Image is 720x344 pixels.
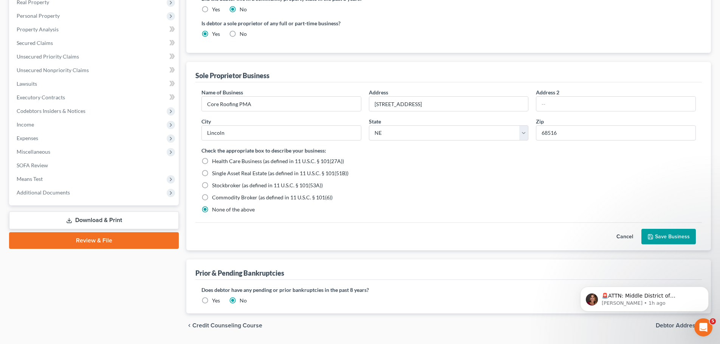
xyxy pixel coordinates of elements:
a: Lawsuits [11,77,179,91]
a: Secured Claims [11,36,179,50]
label: State [369,117,381,125]
a: Review & File [9,232,179,249]
input: Enter name... [202,97,361,111]
div: Prior & Pending Bankruptcies [195,268,284,278]
span: Debtor Addresses [656,322,705,329]
label: Address 2 [536,88,559,96]
span: Income [17,121,34,128]
span: Commodity Broker (as defined in 11 U.S.C. § 101(6)) [212,194,333,201]
input: -- [536,97,695,111]
span: Lawsuits [17,80,37,87]
label: Is debtor a sole proprietor of any full or part-time business? [201,19,445,27]
span: Personal Property [17,12,60,19]
span: Expenses [17,135,38,141]
label: Yes [212,6,220,13]
label: Does debtor have any pending or prior bankruptcies in the past 8 years? [201,286,696,294]
label: Yes [212,297,220,304]
a: Executory Contracts [11,91,179,104]
span: Credit Counseling Course [192,322,262,329]
input: XXXXX [536,125,696,140]
span: Name of Business [201,89,243,96]
i: chevron_left [186,322,192,329]
span: Means Test [17,176,43,182]
span: Stockbroker (as defined in 11 U.S.C. § 101(53A)) [212,182,323,188]
a: Download & Print [9,211,179,229]
a: SOFA Review [11,159,179,172]
a: Unsecured Nonpriority Claims [11,63,179,77]
label: No [240,6,247,13]
label: Address [369,88,388,96]
a: Unsecured Priority Claims [11,50,179,63]
label: Check the appropriate box to describe your business: [201,147,326,154]
span: Executory Contracts [17,94,65,100]
label: Zip [536,117,544,125]
label: No [240,30,247,38]
label: No [240,297,247,304]
label: City [201,117,211,125]
span: Additional Documents [17,189,70,196]
span: SOFA Review [17,162,48,168]
input: Enter city.. [202,126,361,140]
input: Enter address... [369,97,528,111]
span: Codebtors Insiders & Notices [17,108,85,114]
span: 5 [710,318,716,324]
span: Miscellaneous [17,148,50,155]
span: Property Analysis [17,26,59,32]
button: Save Business [641,229,696,245]
span: Health Care Business (as defined in 11 U.S.C. § 101(27A)) [212,158,344,164]
span: None of the above [212,206,255,213]
span: Unsecured Nonpriority Claims [17,67,89,73]
span: Single Asset Real Estate (as defined in 11 U.S.C. § 101(51B)) [212,170,348,176]
a: Property Analysis [11,23,179,36]
span: Unsecured Priority Claims [17,53,79,60]
button: Cancel [608,229,641,244]
label: Yes [212,30,220,38]
span: Secured Claims [17,40,53,46]
iframe: Intercom live chat [694,318,712,336]
iframe: Intercom notifications message [569,271,720,324]
button: chevron_left Credit Counseling Course [186,322,262,329]
button: Debtor Addresses chevron_right [656,322,711,329]
div: Sole Proprietor Business [195,71,269,80]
